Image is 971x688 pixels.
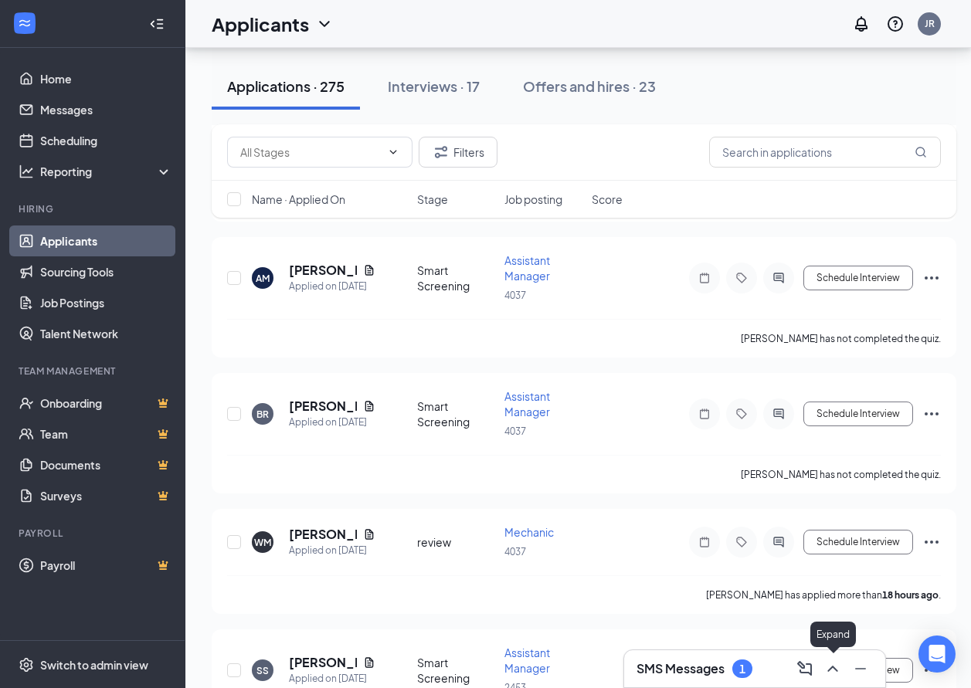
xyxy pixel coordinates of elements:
[695,408,714,420] svg: Note
[363,264,375,276] svg: Document
[40,318,172,349] a: Talent Network
[504,389,550,419] span: Assistant Manager
[254,536,271,549] div: WM
[732,272,751,284] svg: Tag
[523,76,656,96] div: Offers and hires · 23
[315,15,334,33] svg: ChevronDown
[504,191,562,207] span: Job posting
[289,415,375,430] div: Applied on [DATE]
[289,543,375,558] div: Applied on [DATE]
[363,528,375,541] svg: Document
[417,655,495,686] div: Smart Screening
[417,263,495,293] div: Smart Screening
[504,525,554,539] span: Mechanic
[417,191,448,207] span: Stage
[592,191,623,207] span: Score
[40,657,148,673] div: Switch to admin view
[922,405,941,423] svg: Ellipses
[289,279,375,294] div: Applied on [DATE]
[741,332,941,345] p: [PERSON_NAME] has not completed the quiz.
[637,660,725,677] h3: SMS Messages
[504,546,526,558] span: 4037
[40,550,172,581] a: PayrollCrown
[40,225,172,256] a: Applicants
[820,656,845,681] button: ChevronUp
[387,146,399,158] svg: ChevronDown
[882,589,939,601] b: 18 hours ago
[19,657,34,673] svg: Settings
[739,663,745,676] div: 1
[40,63,172,94] a: Home
[803,266,913,290] button: Schedule Interview
[289,654,357,671] h5: [PERSON_NAME]
[40,164,173,179] div: Reporting
[918,635,956,673] div: Open Intercom Messenger
[504,646,550,675] span: Assistant Manager
[212,11,309,37] h1: Applicants
[504,253,550,283] span: Assistant Manager
[289,671,375,686] div: Applied on [DATE]
[823,659,842,678] svg: ChevronUp
[149,16,165,32] svg: Collapse
[504,425,526,437] span: 4037
[915,146,927,158] svg: MagnifyingGlass
[922,533,941,551] svg: Ellipses
[851,659,870,678] svg: Minimize
[256,272,270,285] div: AM
[706,588,941,602] p: [PERSON_NAME] has applied more than .
[19,202,169,215] div: Hiring
[256,408,269,421] div: BR
[810,622,856,647] div: Expand
[922,269,941,287] svg: Ellipses
[925,17,935,30] div: JR
[848,656,873,681] button: Minimize
[19,527,169,540] div: Payroll
[695,536,714,548] svg: Note
[289,398,357,415] h5: [PERSON_NAME]
[769,272,788,284] svg: ActiveChat
[695,272,714,284] svg: Note
[289,262,357,279] h5: [PERSON_NAME]
[803,402,913,426] button: Schedule Interview
[40,287,172,318] a: Job Postings
[40,256,172,287] a: Sourcing Tools
[40,94,172,125] a: Messages
[289,526,357,543] h5: [PERSON_NAME]
[732,408,751,420] svg: Tag
[417,534,495,550] div: review
[504,290,526,301] span: 4037
[19,364,169,378] div: Team Management
[417,398,495,429] div: Smart Screening
[227,76,345,96] div: Applications · 275
[363,400,375,412] svg: Document
[40,388,172,419] a: OnboardingCrown
[769,408,788,420] svg: ActiveChat
[709,137,941,168] input: Search in applications
[803,530,913,554] button: Schedule Interview
[732,536,751,548] svg: Tag
[40,480,172,511] a: SurveysCrown
[19,164,34,179] svg: Analysis
[852,15,871,33] svg: Notifications
[256,664,269,677] div: SS
[793,656,817,681] button: ComposeMessage
[17,15,32,31] svg: WorkstreamLogo
[240,144,381,161] input: All Stages
[432,143,450,161] svg: Filter
[388,76,480,96] div: Interviews · 17
[769,536,788,548] svg: ActiveChat
[40,419,172,449] a: TeamCrown
[419,137,497,168] button: Filter Filters
[40,125,172,156] a: Scheduling
[252,191,345,207] span: Name · Applied On
[741,468,941,481] p: [PERSON_NAME] has not completed the quiz.
[363,656,375,669] svg: Document
[886,15,905,33] svg: QuestionInfo
[796,659,814,678] svg: ComposeMessage
[40,449,172,480] a: DocumentsCrown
